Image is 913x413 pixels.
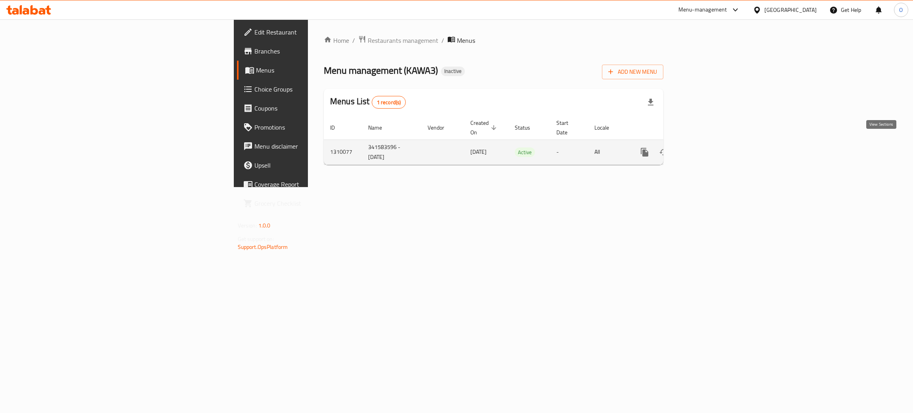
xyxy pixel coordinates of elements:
td: - [550,140,588,164]
span: Get support on: [238,234,274,244]
li: / [441,36,444,45]
a: Coupons [237,99,386,118]
div: Total records count [372,96,406,109]
span: Menu disclaimer [254,141,380,151]
span: Name [368,123,392,132]
a: Choice Groups [237,80,386,99]
span: Coupons [254,103,380,113]
button: Add New Menu [602,65,663,79]
nav: breadcrumb [324,35,663,46]
span: Inactive [441,68,465,75]
h2: Menus List [330,96,406,109]
td: 341583596 - [DATE] [362,140,421,164]
span: ID [330,123,345,132]
span: Vendor [428,123,455,132]
button: Change Status [654,143,673,162]
a: Menus [237,61,386,80]
span: Created On [470,118,499,137]
span: Branches [254,46,380,56]
button: more [635,143,654,162]
span: Coverage Report [254,180,380,189]
span: Restaurants management [368,36,438,45]
div: [GEOGRAPHIC_DATA] [764,6,817,14]
span: Version: [238,220,257,231]
span: Start Date [556,118,579,137]
span: Edit Restaurant [254,27,380,37]
span: Choice Groups [254,84,380,94]
span: 1 record(s) [372,99,406,106]
span: Add New Menu [608,67,657,77]
table: enhanced table [324,116,718,165]
span: O [899,6,903,14]
a: Support.OpsPlatform [238,242,288,252]
span: Status [515,123,541,132]
div: Export file [641,93,660,112]
a: Branches [237,42,386,61]
span: Menus [457,36,475,45]
span: 1.0.0 [258,220,271,231]
span: Grocery Checklist [254,199,380,208]
span: Active [515,148,535,157]
div: Inactive [441,67,465,76]
span: Menus [256,65,380,75]
span: Promotions [254,122,380,132]
div: Active [515,147,535,157]
a: Upsell [237,156,386,175]
a: Edit Restaurant [237,23,386,42]
span: Upsell [254,161,380,170]
span: [DATE] [470,147,487,157]
td: All [588,140,629,164]
th: Actions [629,116,718,140]
a: Restaurants management [358,35,438,46]
a: Coverage Report [237,175,386,194]
a: Grocery Checklist [237,194,386,213]
div: Menu-management [678,5,727,15]
a: Promotions [237,118,386,137]
a: Menu disclaimer [237,137,386,156]
span: Locale [594,123,619,132]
